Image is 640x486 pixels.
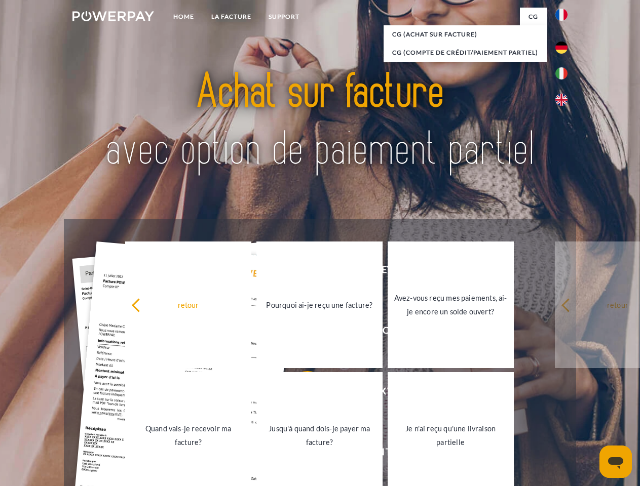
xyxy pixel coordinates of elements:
[203,8,260,26] a: LA FACTURE
[131,298,245,311] div: retour
[384,25,547,44] a: CG (achat sur facture)
[131,422,245,449] div: Quand vais-je recevoir ma facture?
[165,8,203,26] a: Home
[262,298,377,311] div: Pourquoi ai-je reçu une facture?
[394,422,508,449] div: Je n'ai reçu qu'une livraison partielle
[97,49,543,194] img: title-powerpay_fr.svg
[555,67,568,79] img: it
[555,42,568,54] img: de
[72,11,154,21] img: logo-powerpay-white.svg
[260,8,308,26] a: Support
[388,241,514,368] a: Avez-vous reçu mes paiements, ai-je encore un solde ouvert?
[262,422,377,449] div: Jusqu'à quand dois-je payer ma facture?
[599,445,632,478] iframe: Bouton de lancement de la fenêtre de messagerie
[384,44,547,62] a: CG (Compte de crédit/paiement partiel)
[394,291,508,318] div: Avez-vous reçu mes paiements, ai-je encore un solde ouvert?
[555,9,568,21] img: fr
[520,8,547,26] a: CG
[555,94,568,106] img: en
